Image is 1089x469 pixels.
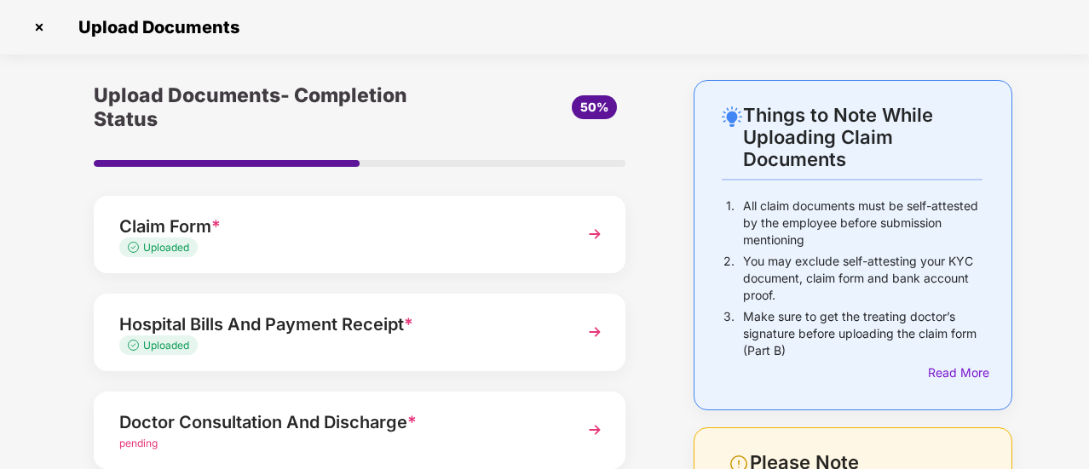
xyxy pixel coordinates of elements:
p: 2. [723,253,735,304]
img: svg+xml;base64,PHN2ZyB4bWxucz0iaHR0cDovL3d3dy53My5vcmcvMjAwMC9zdmciIHdpZHRoPSIxMy4zMzMiIGhlaWdodD... [128,242,143,253]
p: 1. [726,197,735,249]
span: Uploaded [143,241,189,254]
span: 50% [580,100,608,114]
span: Upload Documents [61,17,248,37]
div: Claim Form [119,213,560,240]
div: Read More [928,363,982,382]
img: svg+xml;base64,PHN2ZyBpZD0iTmV4dCIgeG1sbnM9Imh0dHA6Ly93d3cudzMub3JnLzIwMDAvc3ZnIiB3aWR0aD0iMzYiIG... [579,415,610,445]
div: Doctor Consultation And Discharge [119,409,560,436]
p: All claim documents must be self-attested by the employee before submission mentioning [743,197,982,249]
div: Hospital Bills And Payment Receipt [119,311,560,338]
div: Things to Note While Uploading Claim Documents [743,104,982,170]
p: You may exclude self-attesting your KYC document, claim form and bank account proof. [743,253,982,304]
div: Upload Documents- Completion Status [94,80,448,134]
p: Make sure to get the treating doctor’s signature before uploading the claim form (Part B) [743,308,982,359]
img: svg+xml;base64,PHN2ZyBpZD0iQ3Jvc3MtMzJ4MzIiIHhtbG5zPSJodHRwOi8vd3d3LnczLm9yZy8yMDAwL3N2ZyIgd2lkdG... [26,14,53,41]
img: svg+xml;base64,PHN2ZyB4bWxucz0iaHR0cDovL3d3dy53My5vcmcvMjAwMC9zdmciIHdpZHRoPSIxMy4zMzMiIGhlaWdodD... [128,340,143,351]
img: svg+xml;base64,PHN2ZyBpZD0iTmV4dCIgeG1sbnM9Imh0dHA6Ly93d3cudzMub3JnLzIwMDAvc3ZnIiB3aWR0aD0iMzYiIG... [579,317,610,347]
p: 3. [723,308,735,359]
img: svg+xml;base64,PHN2ZyBpZD0iTmV4dCIgeG1sbnM9Imh0dHA6Ly93d3cudzMub3JnLzIwMDAvc3ZnIiB3aWR0aD0iMzYiIG... [579,219,610,249]
span: Uploaded [143,339,189,352]
img: svg+xml;base64,PHN2ZyB4bWxucz0iaHR0cDovL3d3dy53My5vcmcvMjAwMC9zdmciIHdpZHRoPSIyNC4wOTMiIGhlaWdodD... [722,106,742,127]
span: pending [119,437,158,449]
